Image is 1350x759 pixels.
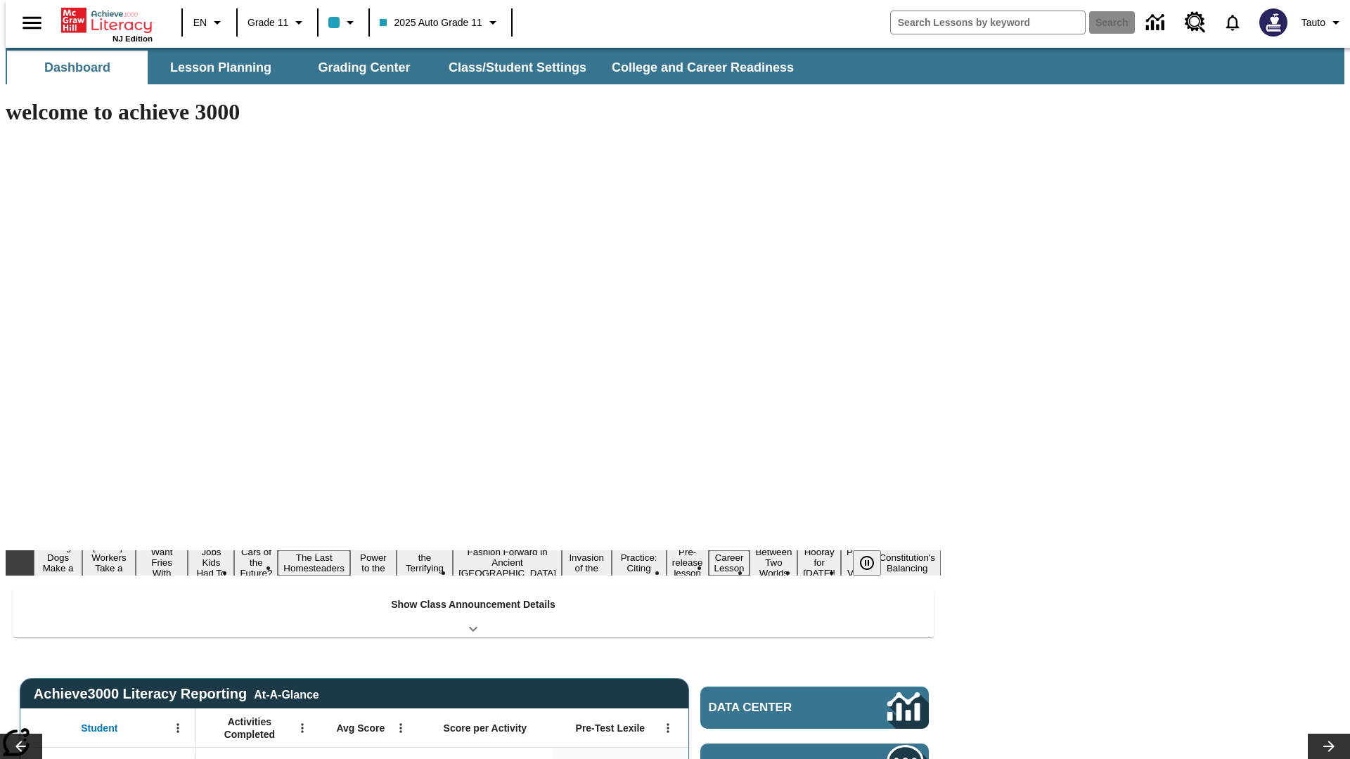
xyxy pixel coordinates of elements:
button: Slide 16 Point of View [841,545,873,580]
button: Slide 3 Do You Want Fries With That? [136,534,188,591]
button: Slide 10 The Invasion of the Free CD [562,540,612,586]
button: Slide 15 Hooray for Constitution Day! [797,545,841,580]
button: Slide 4 Dirty Jobs Kids Had To Do [188,534,234,591]
button: Open Menu [292,718,313,739]
button: Slide 2 Labor Day: Workers Take a Stand [82,540,135,586]
span: Activities Completed [203,715,296,741]
button: Slide 17 The Constitution's Balancing Act [873,540,941,586]
button: College and Career Readiness [600,51,805,84]
span: Tauto [1301,15,1325,30]
a: Data Center [1138,4,1176,42]
button: Dashboard [7,51,148,84]
button: Slide 7 Solar Power to the People [350,540,397,586]
span: 2025 Auto Grade 11 [380,15,482,30]
span: Student [81,722,117,734]
h1: welcome to achieve 3000 [6,99,941,125]
div: Pause [853,550,895,576]
div: Show Class Announcement Details [13,589,934,637]
button: Slide 8 Attack of the Terrifying Tomatoes [397,540,453,586]
button: Profile/Settings [1296,10,1350,35]
div: SubNavbar [6,48,1344,84]
button: Open side menu [11,2,53,44]
button: Class: 2025 Auto Grade 11, Select your class [374,10,506,35]
div: At-A-Glance [254,686,319,701]
button: Slide 9 Fashion Forward in Ancient Rome [453,545,562,580]
button: Lesson carousel, Next [1308,734,1350,759]
button: Select a new avatar [1251,4,1296,41]
button: Open Menu [657,718,679,739]
span: Pre-Test Lexile [576,722,645,734]
input: search field [891,11,1085,34]
button: Slide 14 Between Two Worlds [750,545,797,580]
a: Data Center [700,687,929,729]
span: Achieve3000 Literacy Reporting [34,686,319,702]
button: Slide 13 Career Lesson [709,550,750,576]
a: Resource Center, Will open in new tab [1176,4,1214,41]
button: Slide 11 Mixed Practice: Citing Evidence [612,540,667,586]
button: Pause [853,550,881,576]
button: Class color is light blue. Change class color [323,10,364,35]
button: Slide 6 The Last Homesteaders [278,550,350,576]
p: Show Class Announcement Details [391,597,555,612]
img: Avatar [1259,8,1287,37]
span: Avg Score [336,722,385,734]
button: Language: EN, Select a language [187,10,232,35]
button: Open Menu [167,718,188,739]
div: SubNavbar [6,51,806,84]
a: Notifications [1214,4,1251,41]
button: Slide 5 Cars of the Future? [234,545,278,580]
button: Open Menu [390,718,411,739]
span: Score per Activity [444,722,527,734]
span: EN [193,15,207,30]
span: Grade 11 [247,15,288,30]
button: Grading Center [294,51,435,84]
button: Slide 12 Pre-release lesson [667,545,709,580]
a: Home [61,6,153,34]
span: Data Center [709,701,840,715]
button: Grade: Grade 11, Select a grade [242,10,313,35]
div: Home [61,5,153,43]
button: Slide 1 Diving Dogs Make a Splash [34,540,82,586]
button: Lesson Planning [150,51,291,84]
button: Class/Student Settings [437,51,598,84]
span: NJ Edition [112,34,153,43]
